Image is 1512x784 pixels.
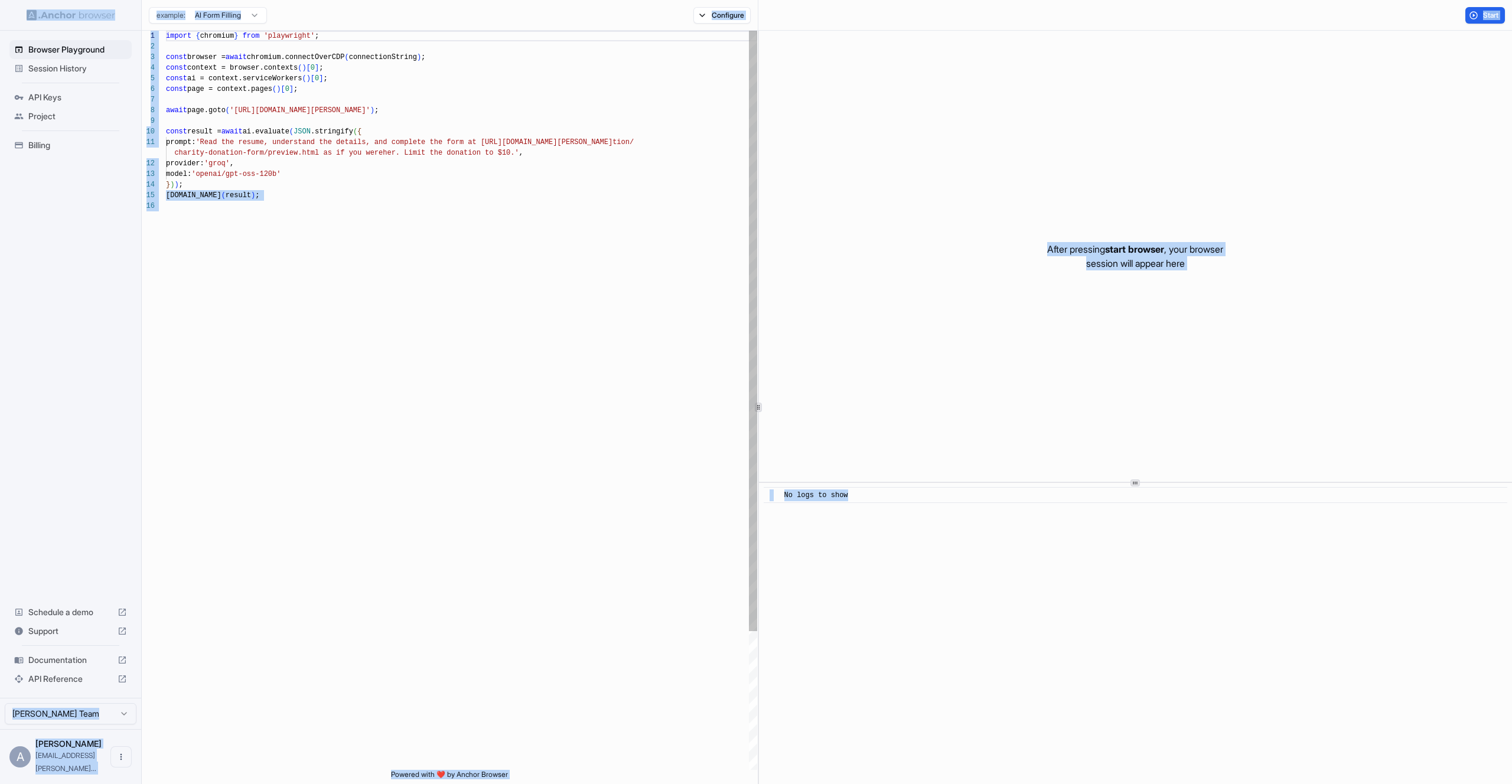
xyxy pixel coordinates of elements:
[166,191,221,200] span: [DOMAIN_NAME]
[142,84,155,94] div: 6
[307,74,311,83] span: )
[311,128,353,136] span: .stringify
[251,191,255,200] span: )
[142,41,155,52] div: 2
[166,106,187,115] span: await
[298,64,302,72] span: (
[142,105,155,116] div: 8
[187,53,226,61] span: browser =
[142,63,155,73] div: 4
[315,74,319,83] span: 0
[28,673,113,685] span: API Reference
[157,11,185,20] span: example:
[142,201,155,211] div: 16
[187,85,272,93] span: page = context.pages
[374,106,379,115] span: ;
[9,603,132,622] div: Schedule a demo
[226,53,247,61] span: await
[612,138,634,146] span: tion/
[142,52,155,63] div: 3
[9,136,132,155] div: Billing
[28,654,113,666] span: Documentation
[170,181,174,189] span: )
[35,751,96,773] span: andrew@tinyfish.io
[187,128,221,136] span: result =
[370,106,374,115] span: )
[302,64,306,72] span: )
[230,106,370,115] span: '[URL][DOMAIN_NAME][PERSON_NAME]'
[784,491,848,499] span: No logs to show
[142,169,155,179] div: 13
[28,625,113,637] span: Support
[142,31,155,41] div: 1
[166,32,191,40] span: import
[311,64,315,72] span: 0
[383,149,519,157] span: her. Limit the donation to $10.'
[110,746,132,767] button: Open menu
[9,59,132,78] div: Session History
[319,64,323,72] span: ;
[166,170,191,178] span: model:
[195,32,200,40] span: {
[28,139,127,151] span: Billing
[142,94,155,105] div: 7
[35,739,102,749] span: Andrew Chen
[142,73,155,84] div: 5
[311,74,315,83] span: [
[344,53,348,61] span: (
[9,622,132,641] div: Support
[142,116,155,126] div: 9
[357,128,361,136] span: {
[421,53,425,61] span: ;
[276,85,281,93] span: )
[187,106,226,115] span: page.goto
[289,128,294,136] span: (
[142,137,155,148] div: 11
[226,106,230,115] span: (
[9,669,132,688] div: API Reference
[319,74,323,83] span: ]
[195,138,408,146] span: 'Read the resume, understand the details, and comp
[187,74,302,83] span: ai = context.serviceWorkers
[142,190,155,201] div: 15
[191,170,281,178] span: 'openai/gpt-oss-120b'
[166,181,170,189] span: }
[693,7,751,24] button: Configure
[204,159,230,168] span: 'groq'
[255,191,259,200] span: ;
[166,64,187,72] span: const
[187,64,298,72] span: context = browser.contexts
[28,63,127,74] span: Session History
[1465,7,1505,24] button: Start
[1105,243,1164,255] span: start browser
[307,64,311,72] span: [
[221,191,226,200] span: (
[272,85,276,93] span: (
[243,128,289,136] span: ai.evaluate
[28,606,113,618] span: Schedule a demo
[285,85,289,93] span: 0
[27,9,115,21] img: Anchor Logo
[28,110,127,122] span: Project
[349,53,417,61] span: connectionString
[166,53,187,61] span: const
[200,32,234,40] span: chromium
[9,88,132,107] div: API Keys
[174,181,178,189] span: )
[323,74,327,83] span: ;
[28,44,127,55] span: Browser Playground
[166,74,187,83] span: const
[408,138,612,146] span: lete the form at [URL][DOMAIN_NAME][PERSON_NAME]
[234,32,238,40] span: }
[315,32,319,40] span: ;
[1047,242,1223,270] p: After pressing , your browser session will appear here
[142,158,155,169] div: 12
[142,179,155,190] div: 14
[9,40,132,59] div: Browser Playground
[9,746,31,767] div: A
[247,53,345,61] span: chromium.connectOverCDP
[174,149,383,157] span: charity-donation-form/preview.html as if you were
[142,126,155,137] div: 10
[315,64,319,72] span: ]
[166,159,204,168] span: provider:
